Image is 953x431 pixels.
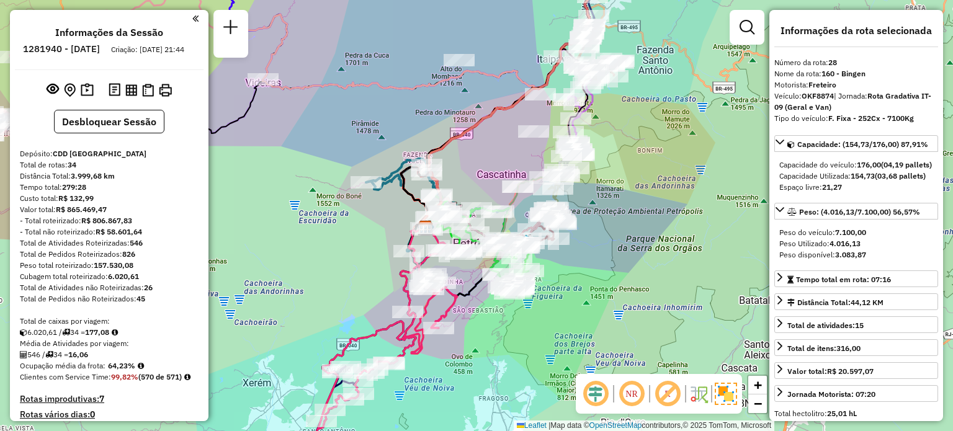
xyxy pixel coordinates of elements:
[857,160,881,169] strong: 176,00
[503,180,534,193] div: Atividade não roteirizada - DIB2011 COMERCIO DE
[20,260,199,271] div: Peso total roteirizado:
[62,329,70,336] i: Total de rotas
[822,182,842,192] strong: 21,27
[444,54,475,66] div: Atividade não roteirizada - HOTEL POUSADA DE ARARAS LTDA
[81,216,132,225] strong: R$ 806.867,83
[71,171,115,180] strong: 3.999,68 km
[827,367,874,376] strong: R$ 20.597,07
[68,160,76,169] strong: 34
[529,171,560,184] div: Atividade não roteirizada - ELAINE DOS SANTOS GU
[589,421,642,430] a: OpenStreetMap
[774,68,938,79] div: Nome da rota:
[136,294,145,303] strong: 45
[44,80,61,100] button: Exibir sessão original
[779,159,933,171] div: Capacidade do veículo:
[796,275,891,284] span: Tempo total em rota: 07:16
[881,160,932,169] strong: (04,19 pallets)
[184,373,190,381] em: Rotas cross docking consideradas
[518,234,534,250] img: 520 UDC Light Petropolis Centro
[828,58,837,67] strong: 28
[774,408,938,419] div: Total hectolitro:
[754,396,762,411] span: −
[20,148,199,159] div: Depósito:
[827,409,857,418] strong: 25,01 hL
[581,379,611,409] span: Ocultar deslocamento
[653,379,682,409] span: Exibir rótulo
[130,238,143,247] strong: 546
[735,15,759,40] a: Exibir filtros
[58,193,94,203] strong: R$ 132,99
[248,73,279,86] div: Atividade não roteirizada - RESENHA BAR E PETISC
[23,43,100,55] h6: 1281940 - [DATE]
[20,338,199,349] div: Média de Atividades por viagem:
[20,349,199,360] div: 546 / 34 =
[56,205,107,214] strong: R$ 865.469,47
[774,57,938,68] div: Número da rota:
[20,226,199,238] div: - Total não roteirizado:
[55,27,163,38] h4: Informações da Sessão
[20,329,27,336] i: Cubagem total roteirizado
[779,249,933,260] div: Peso disponível:
[20,204,199,215] div: Valor total:
[779,228,866,237] span: Peso do veículo:
[774,362,938,379] a: Valor total:R$ 20.597,07
[774,91,931,112] span: | Jornada:
[78,81,96,100] button: Painel de Sugestão
[20,171,199,182] div: Distância Total:
[20,351,27,358] i: Total de Atividades
[85,327,109,337] strong: 177,08
[774,222,938,265] div: Peso: (4.016,13/7.100,00) 56,57%
[418,220,434,236] img: FAD CDD Petropolis
[20,282,199,293] div: Total de Atividades não Roteirizadas:
[787,321,864,330] span: Total de atividades:
[802,91,834,100] strong: OKF8874
[774,270,938,287] a: Tempo total em rota: 07:16
[835,228,866,237] strong: 7.100,00
[774,385,938,402] a: Jornada Motorista: 07:20
[787,297,884,308] div: Distância Total:
[774,135,938,152] a: Capacidade: (154,73/176,00) 87,91%
[20,193,199,204] div: Custo total:
[774,91,938,113] div: Veículo:
[20,215,199,226] div: - Total roteirizado:
[108,361,135,370] strong: 64,23%
[61,81,78,100] button: Centralizar mapa no depósito ou ponto de apoio
[787,389,875,400] div: Jornada Motorista: 07:20
[54,110,164,133] button: Desbloquear Sessão
[774,79,938,91] div: Motorista:
[830,239,861,248] strong: 4.016,13
[779,238,933,249] div: Peso Utilizado:
[20,409,199,420] h4: Rotas vários dias:
[774,339,938,356] a: Total de itens:316,00
[689,384,709,404] img: Fluxo de ruas
[140,81,156,99] button: Visualizar Romaneio
[835,250,866,259] strong: 3.083,87
[774,113,938,124] div: Tipo do veículo:
[20,372,111,381] span: Clientes com Service Time:
[20,182,199,193] div: Tempo total:
[779,182,933,193] div: Espaço livre:
[715,383,737,405] img: Exibir/Ocultar setores
[20,249,199,260] div: Total de Pedidos Roteirizados:
[617,379,647,409] span: Ocultar NR
[20,238,199,249] div: Total de Atividades Roteirizadas:
[156,81,174,99] button: Imprimir Rotas
[779,171,933,182] div: Capacidade Utilizada:
[828,113,914,123] strong: F. Fixa - 252Cx - 7100Kg
[20,159,199,171] div: Total de rotas:
[218,15,243,43] a: Nova sessão e pesquisa
[20,361,105,370] span: Ocupação média da frota:
[748,376,767,394] a: Zoom in
[875,171,926,180] strong: (03,68 pallets)
[138,362,144,370] em: Média calculada utilizando a maior ocupação (%Peso ou %Cubagem) de cada rota da sessão. Rotas cro...
[62,182,86,192] strong: 279:28
[548,421,550,430] span: |
[20,271,199,282] div: Cubagem total roteirizado:
[99,393,104,404] strong: 7
[502,180,533,193] div: Atividade não roteirizada - DIB2011 COMERCIO DE
[774,316,938,333] a: Total de atividades:15
[482,246,513,258] div: Atividade não roteirizada - O VELHO BARAO
[774,293,938,310] a: Distância Total:44,12 KM
[108,272,139,281] strong: 6.020,61
[96,227,142,236] strong: R$ 58.601,64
